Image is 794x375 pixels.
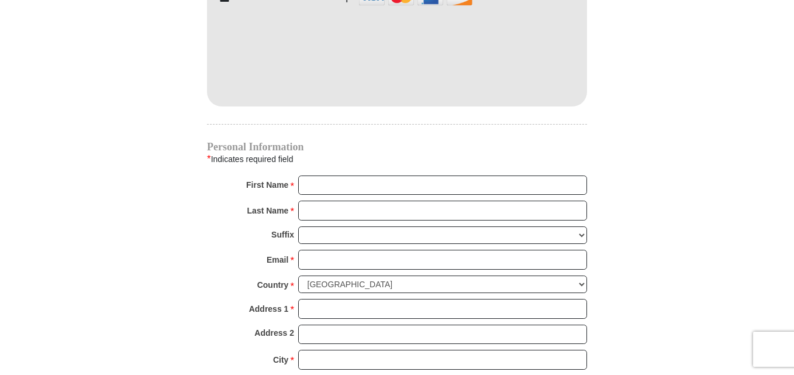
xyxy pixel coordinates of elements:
strong: Country [257,277,289,293]
strong: Last Name [247,202,289,219]
div: Indicates required field [207,152,587,167]
h4: Personal Information [207,142,587,152]
strong: City [273,352,288,368]
strong: Address 1 [249,301,289,317]
strong: First Name [246,177,288,193]
strong: Email [267,252,288,268]
strong: Address 2 [254,325,294,341]
strong: Suffix [271,226,294,243]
